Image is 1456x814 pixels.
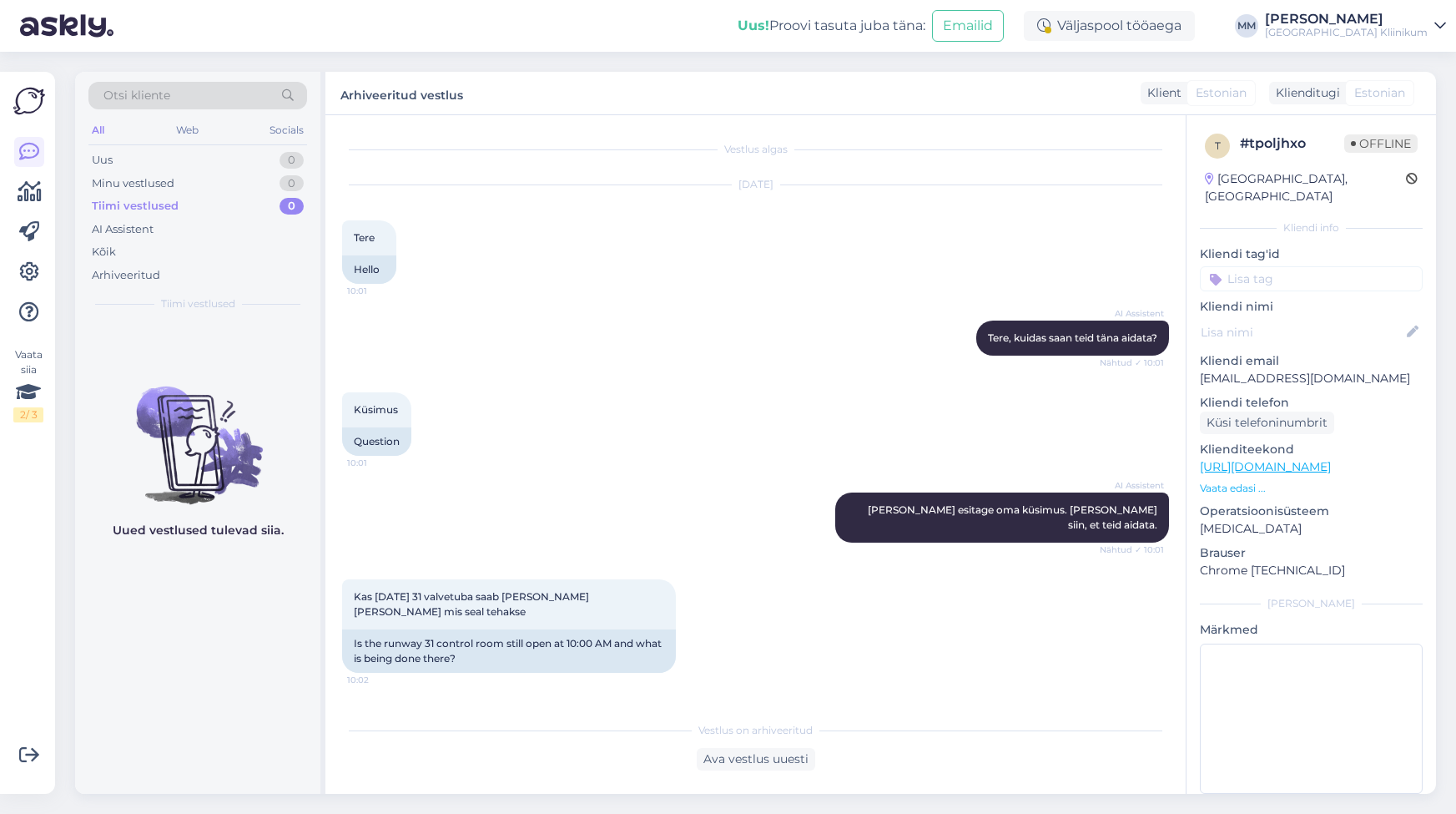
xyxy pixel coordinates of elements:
[1200,621,1423,639] p: Märkmed
[88,119,108,141] div: All
[280,152,304,169] div: 0
[1215,139,1221,152] span: t
[1100,544,1164,556] span: Nähtud ✓ 10:01
[1354,84,1405,102] span: Estonian
[354,403,398,416] span: Küsimus
[92,175,174,192] div: Minu vestlused
[342,427,411,456] div: Question
[92,198,179,215] div: Tiimi vestlused
[1200,441,1423,458] p: Klienditeekond
[738,16,925,36] div: Proovi tasuta juba täna:
[1269,84,1340,102] div: Klienditugi
[1200,266,1423,291] input: Lisa tag
[1200,245,1423,263] p: Kliendi tag'id
[1200,503,1423,520] p: Operatsioonisüsteem
[698,723,813,738] span: Vestlus on arhiveeritud
[1200,596,1423,611] div: [PERSON_NAME]
[354,231,375,244] span: Tere
[13,85,45,117] img: Askly Logo
[1200,370,1423,387] p: [EMAIL_ADDRESS][DOMAIN_NAME]
[1200,298,1423,316] p: Kliendi nimi
[1200,481,1423,496] p: Vaata edasi ...
[342,255,396,284] div: Hello
[738,18,769,33] b: Uus!
[354,590,592,618] span: Kas [DATE] 31 valvetuba saab [PERSON_NAME] [PERSON_NAME] mis seal tehakse
[1101,479,1164,492] span: AI Assistent
[342,177,1169,192] div: [DATE]
[1200,352,1423,370] p: Kliendi email
[280,198,304,215] div: 0
[932,10,1004,42] button: Emailid
[1265,13,1446,39] a: [PERSON_NAME][GEOGRAPHIC_DATA] Kliinikum
[1235,14,1258,38] div: MM
[1205,170,1406,205] div: [GEOGRAPHIC_DATA], [GEOGRAPHIC_DATA]
[92,267,160,284] div: Arhiveeritud
[1201,323,1403,341] input: Lisa nimi
[1265,13,1428,26] div: [PERSON_NAME]
[988,331,1157,344] span: Tere, kuidas saan teid täna aidata?
[280,175,304,192] div: 0
[1141,84,1181,102] div: Klient
[92,221,154,238] div: AI Assistent
[342,629,676,673] div: Is the runway 31 control room still open at 10:00 AM and what is being done there?
[347,674,410,686] span: 10:02
[347,457,410,469] span: 10:01
[1024,11,1195,41] div: Väljaspool tööaega
[1196,84,1247,102] span: Estonian
[1200,412,1334,434] div: Küsi telefoninumbrit
[1200,220,1423,235] div: Kliendi info
[1200,459,1331,474] a: [URL][DOMAIN_NAME]
[868,503,1160,531] span: [PERSON_NAME] esitage oma küsimus. [PERSON_NAME] siin, et teid aidata.
[342,142,1169,157] div: Vestlus algas
[13,407,43,422] div: 2 / 3
[161,296,235,311] span: Tiimi vestlused
[1240,134,1344,154] div: # tpoljhxo
[347,285,410,297] span: 10:01
[113,522,284,539] p: Uued vestlused tulevad siia.
[173,119,202,141] div: Web
[1200,562,1423,579] p: Chrome [TECHNICAL_ID]
[92,152,113,169] div: Uus
[266,119,307,141] div: Socials
[1200,544,1423,562] p: Brauser
[13,347,43,422] div: Vaata siia
[1200,394,1423,412] p: Kliendi telefon
[103,87,170,104] span: Otsi kliente
[340,82,463,104] label: Arhiveeritud vestlus
[1100,356,1164,369] span: Nähtud ✓ 10:01
[1200,520,1423,538] p: [MEDICAL_DATA]
[92,244,116,260] div: Kõik
[1101,696,1164,709] span: AI Assistent
[1101,307,1164,320] span: AI Assistent
[1344,134,1418,153] span: Offline
[1265,26,1428,39] div: [GEOGRAPHIC_DATA] Kliinikum
[697,748,815,771] div: Ava vestlus uuesti
[75,356,320,507] img: No chats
